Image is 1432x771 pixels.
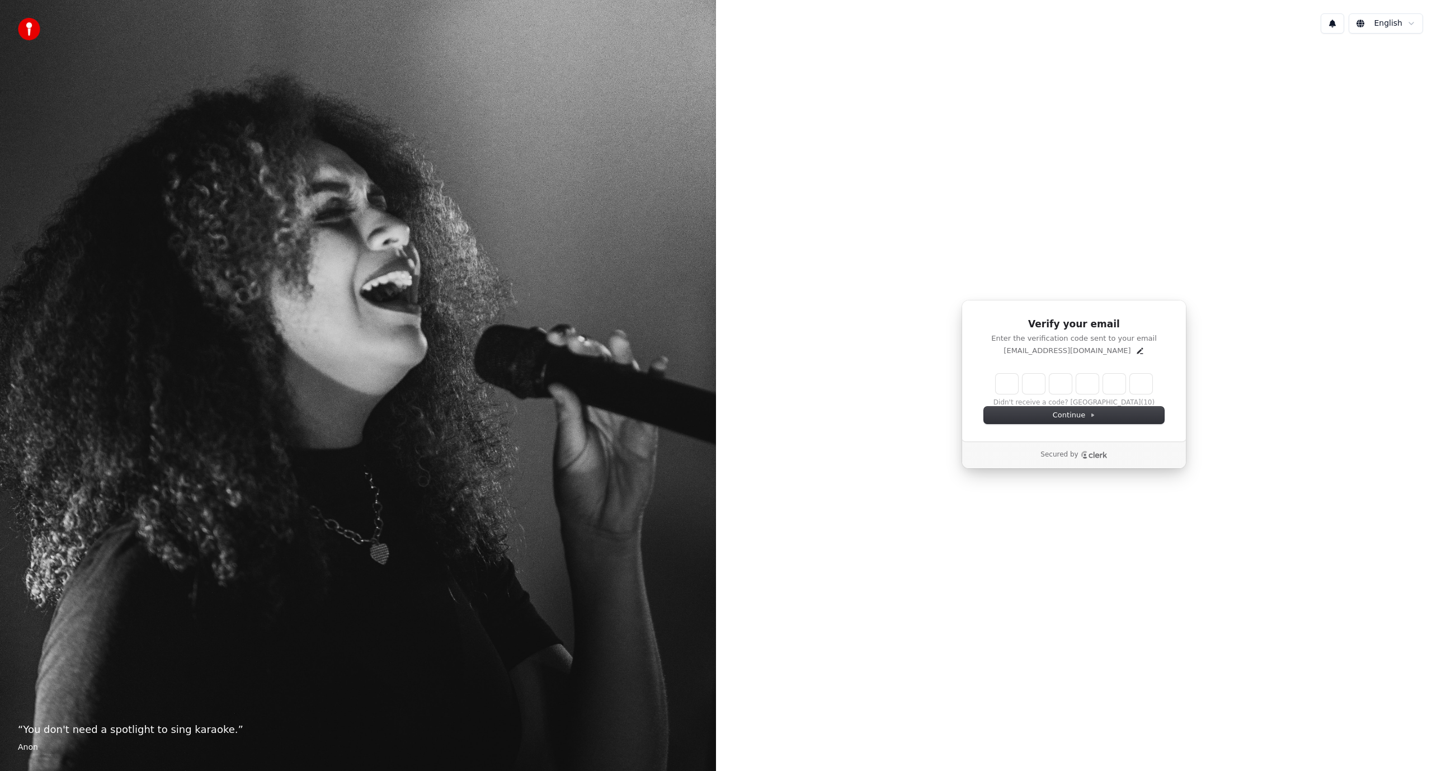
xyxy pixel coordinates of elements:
[18,742,698,753] footer: Anon
[1004,346,1130,356] p: [EMAIL_ADDRESS][DOMAIN_NAME]
[984,333,1164,344] p: Enter the verification code sent to your email
[996,374,1152,394] input: Enter verification code
[984,407,1164,424] button: Continue
[1040,450,1078,459] p: Secured by
[1081,451,1108,459] a: Clerk logo
[1136,346,1144,355] button: Edit
[1053,410,1095,420] span: Continue
[18,18,40,40] img: youka
[984,318,1164,331] h1: Verify your email
[18,722,698,737] p: “ You don't need a spotlight to sing karaoke. ”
